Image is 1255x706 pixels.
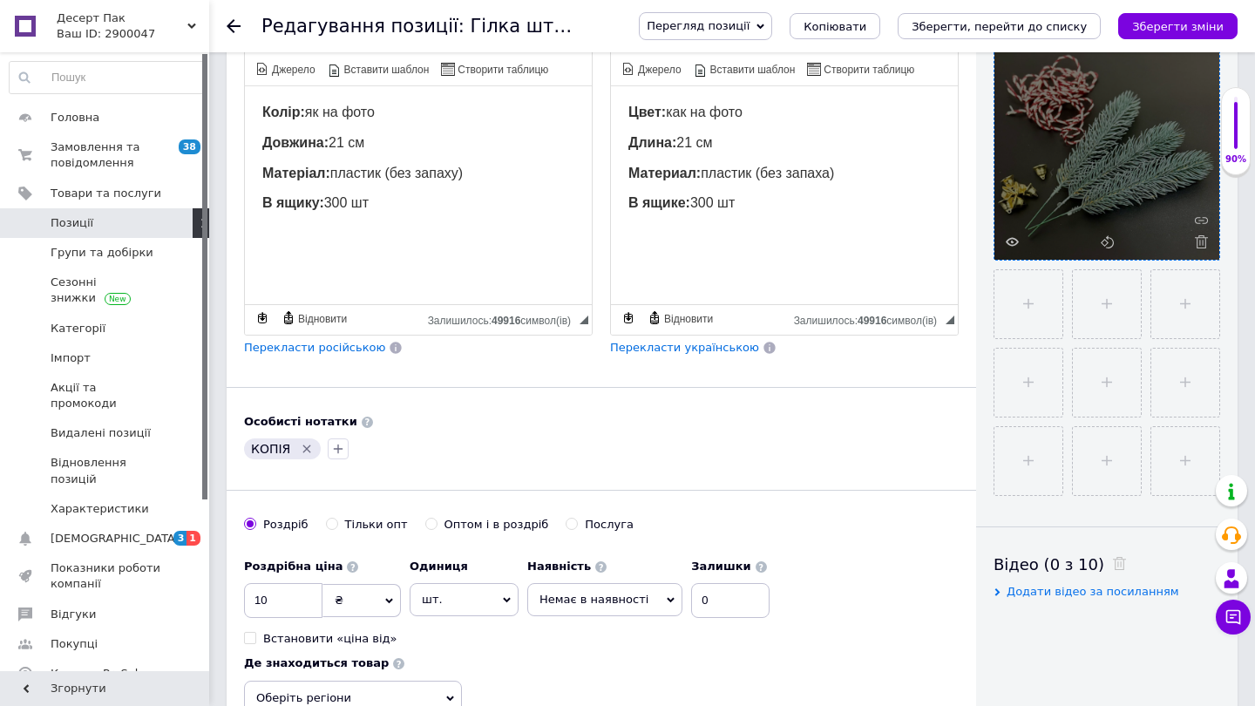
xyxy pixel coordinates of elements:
a: Зробити резервну копію зараз [253,309,272,328]
div: Кiлькiсть символiв [794,310,946,327]
span: КОПІЯ [251,442,290,456]
span: Перегляд позиції [647,19,750,32]
span: 3 [173,531,187,546]
div: Кiлькiсть символiв [428,310,580,327]
div: Роздріб [263,517,309,533]
a: Створити таблицю [438,59,551,78]
span: Покупці [51,636,98,652]
span: 38 [179,139,200,154]
span: Сезонні знижки [51,275,161,306]
span: Створити таблицю [821,63,914,78]
div: Встановити «ціна від» [263,631,397,647]
span: Товари та послуги [51,186,161,201]
span: Потягніть для зміни розмірів [580,316,588,324]
span: Імпорт [51,350,91,366]
b: Одиниця [410,560,468,573]
span: Додати відео за посиланням [1007,585,1179,598]
a: Створити таблицю [804,59,917,78]
span: Показники роботи компанії [51,560,161,592]
div: Послуга [585,517,634,533]
span: Створити таблицю [455,63,548,78]
b: Особисті нотатки [244,415,357,428]
span: Відновити [661,312,713,327]
div: Ваш ID: 2900047 [57,26,209,42]
div: Повернутися назад [227,19,241,33]
a: Джерело [253,59,318,78]
a: Відновити [279,309,349,328]
span: Вставити шаблон [342,63,430,78]
span: ₴ [335,594,343,607]
div: 90% [1222,153,1250,166]
span: Вставити шаблон [708,63,796,78]
b: Наявність [527,560,591,573]
span: Головна [51,110,99,126]
span: Відновити [295,312,347,327]
span: Акції та промокоди [51,380,161,411]
iframe: Редактор, FC934B19-52E3-4669-A9C1-210301462BDA [611,86,958,304]
span: 49916 [492,315,520,327]
span: Відновлення позицій [51,455,161,486]
input: - [691,583,770,618]
span: Копіювати [804,20,866,33]
span: Десерт Пак [57,10,187,26]
span: Характеристики [51,501,149,517]
span: Перекласти українською [610,341,759,354]
div: Тільки опт [345,517,408,533]
button: Зберегти, перейти до списку [898,13,1101,39]
iframe: Редактор, BAAAA3B9-1F8E-4AF4-B0D0-AFE8E2EBA90A [245,86,592,304]
span: Групи та добірки [51,245,153,261]
button: Копіювати [790,13,880,39]
span: Потягніть для зміни розмірів [946,316,954,324]
input: Пошук [10,62,205,93]
input: 0 [244,583,322,618]
span: Відгуки [51,607,96,622]
span: шт. [410,583,519,616]
a: Вставити шаблон [691,59,798,78]
h1: Редагування позиції: Гілка штучної литої ялинки (↔ 21 см) зелена /штучна хвоя/ [261,16,1042,37]
button: Зберегти зміни [1118,13,1238,39]
svg: Видалити мітку [300,442,314,456]
span: Відео (0 з 10) [994,555,1104,574]
b: Роздрібна ціна [244,560,343,573]
span: Джерело [635,63,682,78]
span: Немає в наявності [539,593,648,606]
span: Видалені позиції [51,425,151,441]
i: Зберегти, перейти до списку [912,20,1087,33]
b: Залишки [691,560,750,573]
span: Категорії [51,321,105,336]
span: 49916 [858,315,886,327]
span: Джерело [269,63,315,78]
button: Чат з покупцем [1216,600,1251,635]
a: Вставити шаблон [325,59,432,78]
i: Зберегти зміни [1132,20,1224,33]
div: 90% Якість заповнення [1221,87,1251,175]
div: Оптом і в роздріб [444,517,549,533]
span: 1 [187,531,200,546]
span: Замовлення та повідомлення [51,139,161,171]
span: Перекласти російською [244,341,385,354]
a: Відновити [645,309,716,328]
b: Де знаходиться товар [244,656,389,669]
a: Джерело [619,59,684,78]
span: [DEMOGRAPHIC_DATA] [51,531,180,546]
span: Каталог ProSale [51,666,145,682]
span: Позиції [51,215,93,231]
